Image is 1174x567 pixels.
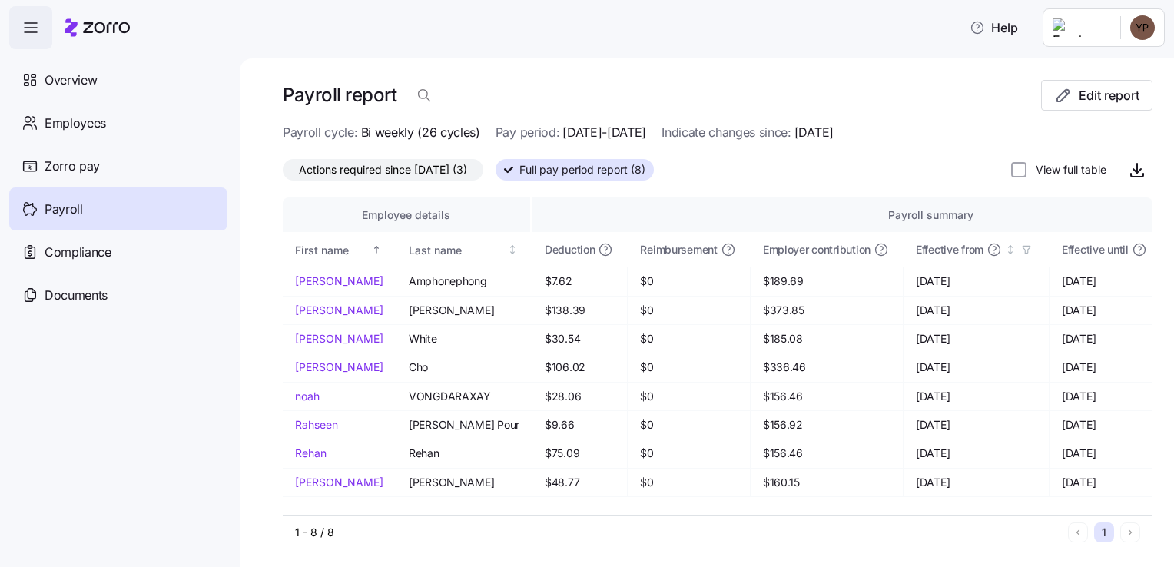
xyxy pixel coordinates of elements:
[562,123,646,142] span: [DATE]-[DATE]
[409,389,519,404] span: VONGDARAXAY
[640,242,717,257] span: Reimbursement
[409,274,519,289] span: Amphonephong
[409,446,519,461] span: Rehan
[970,18,1018,37] span: Help
[295,331,383,346] a: [PERSON_NAME]
[9,144,227,187] a: Zorro pay
[1005,244,1016,255] div: Not sorted
[545,242,595,257] span: Deduction
[295,446,383,461] a: Rehan
[409,242,504,259] div: Last name
[295,389,383,404] a: noah
[409,331,519,346] span: White
[9,101,227,144] a: Employees
[545,475,615,490] span: $48.77
[640,389,737,404] span: $0
[763,303,890,318] span: $373.85
[295,274,383,289] a: [PERSON_NAME]
[916,446,1036,461] span: [DATE]
[640,417,737,433] span: $0
[640,446,737,461] span: $0
[283,83,396,107] h1: Payroll report
[545,331,615,346] span: $30.54
[9,187,227,230] a: Payroll
[640,331,737,346] span: $0
[1094,522,1114,542] button: 1
[283,232,396,267] th: First nameSorted ascending
[295,475,383,490] a: [PERSON_NAME]
[45,114,106,133] span: Employees
[45,157,100,176] span: Zorro pay
[1026,162,1106,177] label: View full table
[295,417,383,433] a: Rahseen
[496,123,559,142] span: Pay period:
[295,242,369,259] div: First name
[763,389,890,404] span: $156.46
[507,244,518,255] div: Not sorted
[45,71,97,90] span: Overview
[904,232,1050,267] th: Effective fromNot sorted
[409,303,519,318] span: [PERSON_NAME]
[371,244,382,255] div: Sorted ascending
[295,303,383,318] a: [PERSON_NAME]
[519,160,645,180] span: Full pay period report (8)
[545,274,615,289] span: $7.62
[916,274,1036,289] span: [DATE]
[1079,86,1139,104] span: Edit report
[763,242,871,257] span: Employer contribution
[916,331,1036,346] span: [DATE]
[1041,80,1152,111] button: Edit report
[361,123,480,142] span: Bi weekly (26 cycles)
[916,360,1036,375] span: [DATE]
[1130,15,1155,40] img: 1a8d1e34e8936ee5f73660366535aa3c
[640,360,737,375] span: $0
[295,525,1062,540] div: 1 - 8 / 8
[545,303,615,318] span: $138.39
[957,12,1030,43] button: Help
[1062,242,1129,257] span: Effective until
[916,242,983,257] span: Effective from
[916,303,1036,318] span: [DATE]
[763,446,890,461] span: $156.46
[545,389,615,404] span: $28.06
[662,123,791,142] span: Indicate changes since:
[916,417,1036,433] span: [DATE]
[1120,522,1140,542] button: Next page
[1053,18,1108,37] img: Employer logo
[763,475,890,490] span: $160.15
[9,274,227,317] a: Documents
[763,274,890,289] span: $189.69
[916,389,1036,404] span: [DATE]
[295,360,383,375] a: [PERSON_NAME]
[545,446,615,461] span: $75.09
[763,360,890,375] span: $336.46
[396,232,532,267] th: Last nameNot sorted
[9,58,227,101] a: Overview
[545,360,615,375] span: $106.02
[45,200,83,219] span: Payroll
[283,123,358,142] span: Payroll cycle:
[1068,522,1088,542] button: Previous page
[45,243,111,262] span: Compliance
[409,417,519,433] span: [PERSON_NAME] Pour
[763,417,890,433] span: $156.92
[1149,244,1160,255] div: Not sorted
[45,286,108,305] span: Documents
[640,475,737,490] span: $0
[409,360,519,375] span: Cho
[295,207,518,224] div: Employee details
[916,475,1036,490] span: [DATE]
[640,303,737,318] span: $0
[299,160,467,180] span: Actions required since [DATE] (3)
[9,230,227,274] a: Compliance
[409,475,519,490] span: [PERSON_NAME]
[545,417,615,433] span: $9.66
[640,274,737,289] span: $0
[794,123,834,142] span: [DATE]
[763,331,890,346] span: $185.08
